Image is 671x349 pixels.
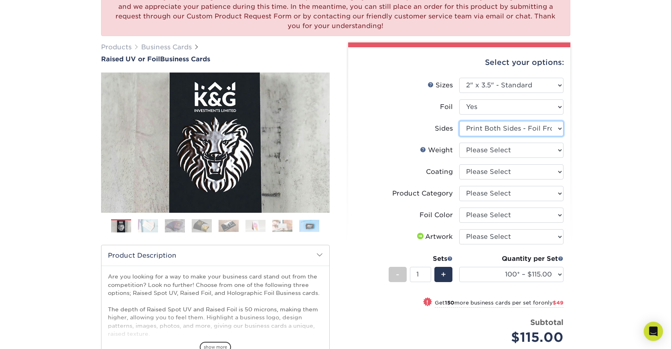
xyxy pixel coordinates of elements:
[138,219,158,233] img: Business Cards 02
[111,216,131,236] img: Business Cards 01
[445,300,454,306] strong: 150
[101,28,330,257] img: Raised UV or Foil 01
[389,254,453,264] div: Sets
[420,145,453,155] div: Weight
[465,328,564,347] div: $115.00
[396,268,399,280] span: -
[426,167,453,177] div: Coating
[541,300,564,306] span: only
[440,102,453,112] div: Foil
[355,47,564,78] div: Select your options:
[101,43,132,51] a: Products
[299,220,319,232] img: Business Cards 08
[426,298,428,307] span: !
[192,219,212,233] img: Business Cards 04
[219,220,239,232] img: Business Cards 05
[392,189,453,198] div: Product Category
[435,300,564,308] small: Get more business cards per set for
[101,55,330,63] a: Raised UV or FoilBusiness Cards
[101,245,329,266] h2: Product Description
[459,254,564,264] div: Quantity per Set
[101,55,160,63] span: Raised UV or Foil
[141,43,192,51] a: Business Cards
[428,81,453,90] div: Sizes
[101,55,330,63] h1: Business Cards
[165,219,185,233] img: Business Cards 03
[420,210,453,220] div: Foil Color
[416,232,453,242] div: Artwork
[441,268,446,280] span: +
[272,220,292,232] img: Business Cards 07
[530,318,564,327] strong: Subtotal
[245,220,266,232] img: Business Cards 06
[553,300,564,306] span: $49
[435,124,453,133] div: Sides
[644,322,663,341] div: Open Intercom Messenger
